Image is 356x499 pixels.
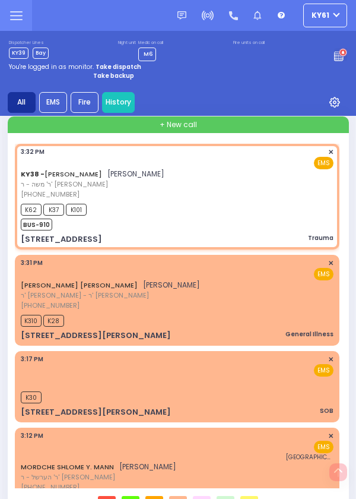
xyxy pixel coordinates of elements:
[118,40,136,46] label: Night unit
[33,48,49,59] span: Bay
[21,406,171,418] div: [STREET_ADDRESS][PERSON_NAME]
[328,258,333,269] span: ✕
[21,462,114,472] a: MORDCHE SHLOME Y. MANN
[21,315,42,327] span: K310
[71,92,98,113] div: Fire
[311,10,329,21] span: KY61
[93,71,134,80] strong: Take backup
[285,330,333,339] div: General Illness
[233,40,265,46] label: Fire units on call
[21,431,43,440] span: 3:12 PM
[21,472,176,482] span: ר' הערשל - ר' [PERSON_NAME]
[21,233,102,245] div: [STREET_ADDRESS]
[314,157,333,169] span: EMS
[21,355,43,364] span: 3:17 PM
[21,330,171,342] div: [STREET_ADDRESS][PERSON_NAME]
[328,147,333,157] span: ✕
[21,301,80,310] span: [PHONE_NUMBER]
[314,268,333,280] span: EMS
[314,441,333,453] span: EMS
[66,204,87,216] span: K101
[21,179,164,190] span: ר' משה - ר' [PERSON_NAME]
[303,4,347,27] button: KY61
[9,62,94,71] span: You're logged in as monitor.
[21,258,43,267] span: 3:31 PM
[144,50,152,57] span: M6
[177,11,186,20] img: message.svg
[21,280,138,290] a: [PERSON_NAME] [PERSON_NAME]
[21,169,44,179] span: KY38 -
[308,233,333,242] div: Trauma
[143,280,200,290] span: [PERSON_NAME]
[107,169,164,179] span: [PERSON_NAME]
[9,40,31,46] label: Dispatcher
[96,62,141,71] strong: Take dispatch
[102,92,135,113] a: History
[21,482,80,492] span: [PHONE_NUMBER]
[21,219,52,230] span: BUS-910
[21,169,102,179] a: [PERSON_NAME]
[9,48,28,59] span: KY39
[160,119,197,130] span: + New call
[286,453,333,462] span: Garnet Health Medical Center- Middletown: Emergency Room
[328,355,333,365] span: ✕
[39,92,67,113] div: EMS
[314,364,333,377] span: EMS
[119,462,176,472] span: [PERSON_NAME]
[21,391,42,403] span: K30
[328,431,333,441] span: ✕
[8,92,36,113] div: All
[43,204,64,216] span: K37
[21,147,44,156] span: 3:32 PM
[138,40,163,46] label: Medic on call
[21,190,80,199] span: [PHONE_NUMBER]
[21,290,200,301] span: ר' [PERSON_NAME] - ר' [PERSON_NAME]
[21,204,42,216] span: K62
[33,40,49,46] label: Lines
[320,406,333,415] div: SOB
[43,315,64,327] span: K28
